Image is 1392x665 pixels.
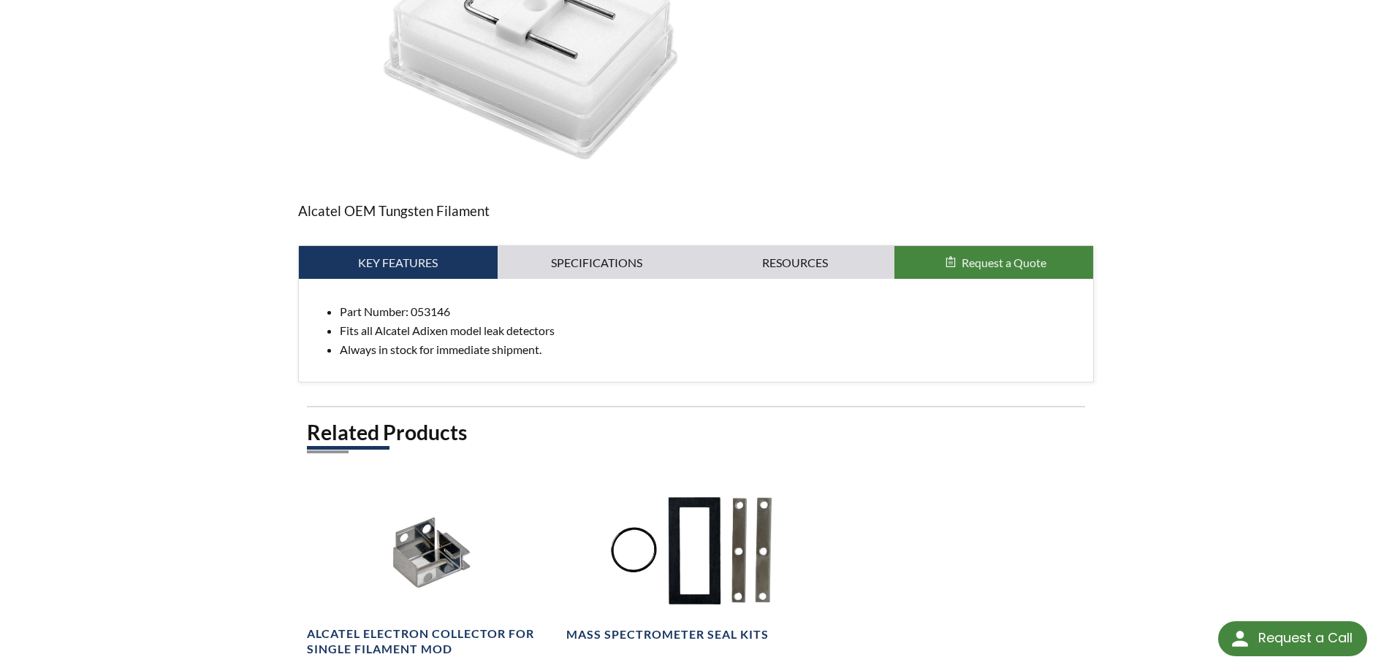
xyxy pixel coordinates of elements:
div: Request a Call [1258,621,1353,655]
a: LMSA083485 - Single Filament Collector, angled viewAlcatel Electron Collector for Single Filament... [307,479,558,658]
div: Request a Call [1218,621,1367,656]
li: Part Number: 053146 [340,302,1082,321]
a: Specifications [498,246,696,280]
a: LMTK0003 - Mass Spec Seal Kit, top viewMass Spectrometer Seal Kits [566,479,817,643]
p: Alcatel OEM Tungsten Filament [298,200,1095,222]
h2: Related Products [307,419,1086,446]
h4: Alcatel Electron Collector for Single Filament MOD [307,626,558,657]
img: round button [1228,627,1252,650]
a: Key Features [299,246,498,280]
span: Request a Quote [962,255,1046,269]
h4: Mass Spectrometer Seal Kits [566,627,769,642]
li: Fits all Alcatel Adixen model leak detectors [340,321,1082,340]
li: Always in stock for immediate shipment. [340,340,1082,359]
button: Request a Quote [894,246,1093,280]
a: Resources [696,246,895,280]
